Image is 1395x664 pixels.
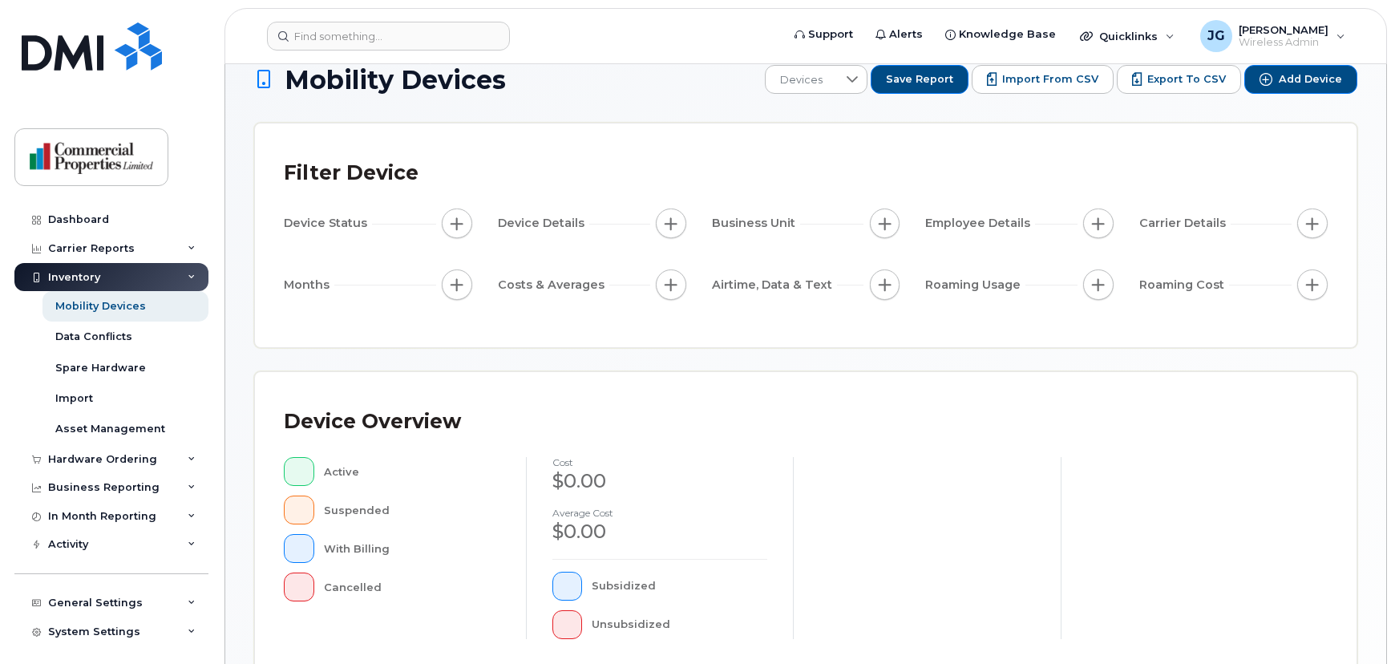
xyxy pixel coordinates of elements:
[959,26,1056,43] span: Knowledge Base
[284,277,334,294] span: Months
[766,66,837,95] span: Devices
[284,215,372,232] span: Device Status
[1244,65,1357,94] button: Add Device
[1279,72,1342,87] span: Add Device
[324,496,500,524] div: Suspended
[324,573,500,601] div: Cancelled
[284,401,461,443] div: Device Overview
[267,22,510,51] input: Find something...
[783,18,864,51] a: Support
[925,277,1025,294] span: Roaming Usage
[1139,277,1229,294] span: Roaming Cost
[552,508,768,518] h4: Average cost
[592,610,767,639] div: Unsubsidized
[1117,65,1241,94] button: Export to CSV
[972,65,1114,94] button: Import from CSV
[1239,36,1328,49] span: Wireless Admin
[1002,72,1098,87] span: Import from CSV
[925,215,1035,232] span: Employee Details
[498,277,609,294] span: Costs & Averages
[324,457,500,486] div: Active
[284,152,418,194] div: Filter Device
[285,66,506,94] span: Mobility Devices
[498,215,589,232] span: Device Details
[552,518,768,545] div: $0.00
[1207,26,1225,46] span: JG
[324,534,500,563] div: With Billing
[552,457,768,468] h4: cost
[1069,20,1186,52] div: Quicklinks
[886,72,953,87] span: Save Report
[864,18,934,51] a: Alerts
[712,215,800,232] span: Business Unit
[712,277,837,294] span: Airtime, Data & Text
[934,18,1067,51] a: Knowledge Base
[552,468,768,495] div: $0.00
[871,65,968,94] button: Save Report
[1099,30,1158,43] span: Quicklinks
[592,572,767,601] div: Subsidized
[1189,20,1357,52] div: Julia Gilbertq
[889,26,923,43] span: Alerts
[808,26,853,43] span: Support
[1139,215,1231,232] span: Carrier Details
[1147,72,1226,87] span: Export to CSV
